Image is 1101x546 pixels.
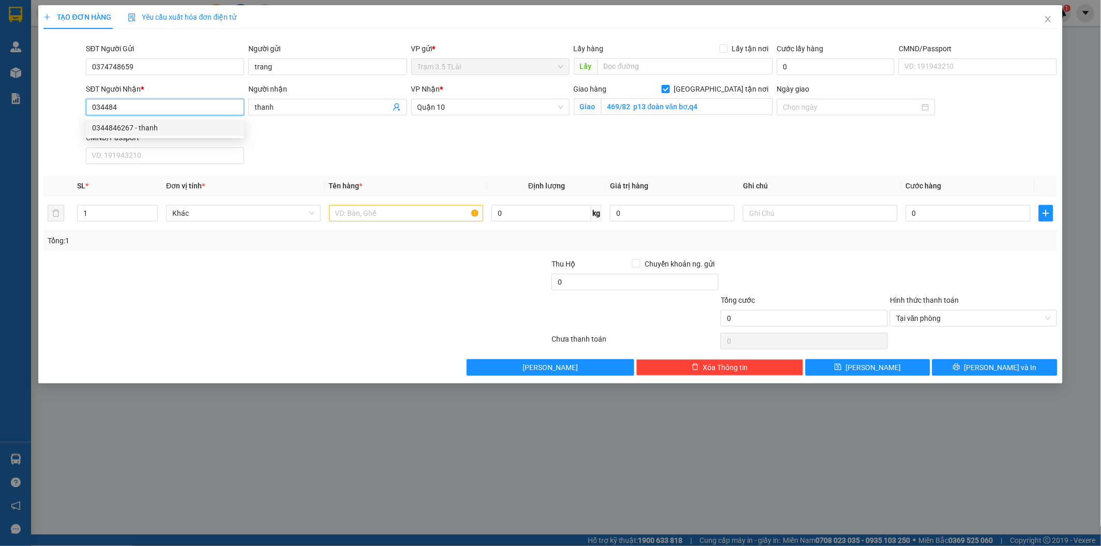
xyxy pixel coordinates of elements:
[128,13,136,22] img: icon
[610,182,648,190] span: Giá trị hàng
[248,43,407,54] div: Người gửi
[777,45,824,53] label: Cước lấy hàng
[9,61,90,73] div: 0831840002771
[743,205,898,222] input: Ghi Chú
[890,296,959,304] label: Hình thức thanh toán
[906,182,942,190] span: Cước hàng
[393,103,401,111] span: user-add
[97,10,122,21] span: Nhận:
[43,13,51,21] span: plus
[172,205,315,221] span: Khác
[692,363,699,372] span: delete
[523,362,578,373] span: [PERSON_NAME]
[48,235,425,246] div: Tổng: 1
[574,45,604,53] span: Lấy hàng
[552,260,575,268] span: Thu Hộ
[1039,205,1053,222] button: plus
[703,362,748,373] span: Xóa Thông tin
[329,205,484,222] input: VD: Bàn, Ghế
[721,296,755,304] span: Tổng cước
[86,120,244,136] div: 0344846267 - thanh
[777,58,895,75] input: Cước lấy hàng
[9,34,90,46] div: vàng
[329,182,363,190] span: Tên hàng
[1044,15,1052,23] span: close
[777,85,810,93] label: Ngày giao
[550,333,720,351] div: Chưa thanh toán
[128,13,237,21] span: Yêu cầu xuất hóa đơn điện tử
[953,363,960,372] span: printer
[97,9,161,34] div: Quận 10
[411,85,440,93] span: VP Nhận
[248,83,407,95] div: Người nhận
[86,43,244,54] div: SĐT Người Gửi
[418,99,563,115] span: Quận 10
[43,13,111,21] span: TẠO ĐƠN HÀNG
[418,59,563,75] span: Trạm 3.5 TLài
[610,205,735,222] input: 0
[411,43,570,54] div: VP gửi
[77,182,85,190] span: SL
[932,359,1057,376] button: printer[PERSON_NAME] và In
[598,58,773,75] input: Dọc đường
[86,83,244,95] div: SĐT Người Nhận
[846,362,901,373] span: [PERSON_NAME]
[806,359,930,376] button: save[PERSON_NAME]
[97,34,161,46] div: CƯƠNG
[467,359,634,376] button: [PERSON_NAME]
[92,122,238,134] div: 0344846267 - thanh
[528,182,565,190] span: Định lượng
[166,182,205,190] span: Đơn vị tính
[9,9,90,34] div: Trạm 3.5 TLài
[641,258,719,270] span: Chuyển khoản ng. gửi
[636,359,804,376] button: deleteXóa Thông tin
[574,98,601,115] span: Giao
[728,43,773,54] span: Lấy tận nơi
[896,311,1051,326] span: Tại văn phòng
[964,362,1037,373] span: [PERSON_NAME] và In
[9,10,25,21] span: Gửi:
[48,205,64,222] button: delete
[739,176,902,196] th: Ghi chú
[1034,5,1063,34] button: Close
[899,43,1057,54] div: CMND/Passport
[1039,209,1052,217] span: plus
[574,85,607,93] span: Giao hàng
[574,58,598,75] span: Lấy
[591,205,602,222] span: kg
[783,101,920,113] input: Ngày giao
[835,363,842,372] span: save
[601,98,773,115] input: Giao tận nơi
[670,83,773,95] span: [GEOGRAPHIC_DATA] tận nơi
